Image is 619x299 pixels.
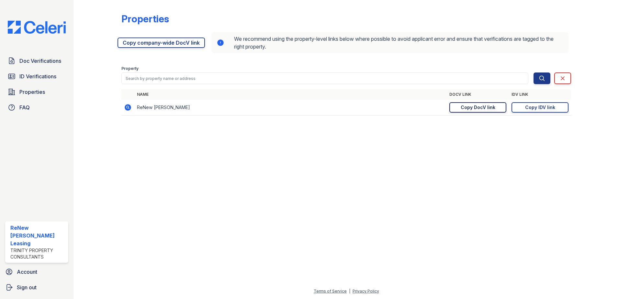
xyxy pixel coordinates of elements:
a: Copy company-wide DocV link [118,38,205,48]
div: Properties [121,13,169,25]
a: Sign out [3,281,71,294]
div: ReNew [PERSON_NAME] Leasing [10,224,66,247]
th: Name [134,89,447,100]
label: Property [121,66,139,71]
span: Sign out [17,283,37,291]
a: Account [3,265,71,278]
span: FAQ [19,104,30,111]
a: FAQ [5,101,68,114]
span: Doc Verifications [19,57,61,65]
span: Properties [19,88,45,96]
span: ID Verifications [19,72,56,80]
a: Terms of Service [314,289,347,293]
a: Privacy Policy [353,289,379,293]
a: ID Verifications [5,70,68,83]
a: Copy IDV link [512,102,568,113]
span: Account [17,268,37,276]
a: Doc Verifications [5,54,68,67]
div: We recommend using the property-level links below where possible to avoid applicant error and ens... [211,32,568,53]
a: Properties [5,85,68,98]
div: Copy IDV link [525,104,555,111]
td: ReNew [PERSON_NAME] [134,100,447,116]
img: CE_Logo_Blue-a8612792a0a2168367f1c8372b55b34899dd931a85d93a1a3d3e32e68fde9ad4.png [3,21,71,34]
th: DocV Link [447,89,509,100]
div: Copy DocV link [461,104,495,111]
div: Trinity Property Consultants [10,247,66,260]
input: Search by property name or address [121,72,528,84]
a: Copy DocV link [449,102,506,113]
th: IDV Link [509,89,571,100]
div: | [349,289,350,293]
